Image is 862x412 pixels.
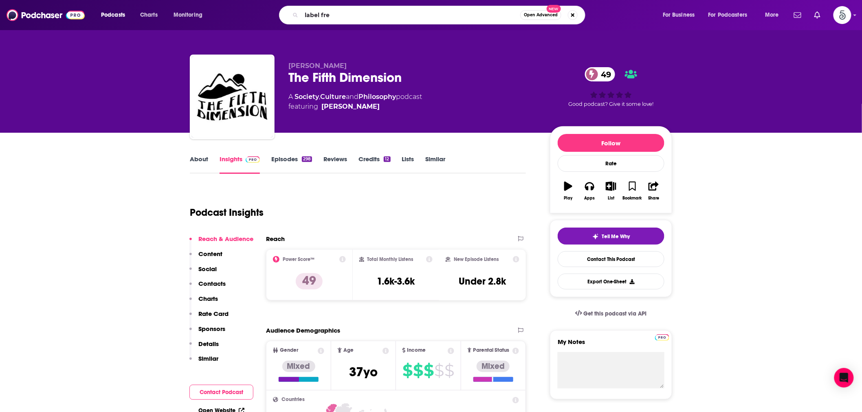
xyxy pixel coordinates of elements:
[834,368,854,388] div: Open Intercom Messenger
[189,325,225,340] button: Sponsors
[655,333,669,341] a: Pro website
[343,348,354,353] span: Age
[320,93,346,101] a: Culture
[189,385,253,400] button: Contact Podcast
[168,9,213,22] button: open menu
[473,348,509,353] span: Parental Status
[623,196,642,201] div: Bookmark
[454,256,499,262] h2: New Episode Listens
[558,176,579,206] button: Play
[135,9,163,22] a: Charts
[296,273,323,289] p: 49
[602,233,630,240] span: Tell Me Why
[547,5,561,13] span: New
[198,295,218,302] p: Charts
[189,355,218,370] button: Similar
[174,9,202,21] span: Monitoring
[189,340,219,355] button: Details
[568,101,654,107] span: Good podcast? Give it some love!
[584,310,647,317] span: Get this podcast via API
[477,361,510,372] div: Mixed
[413,364,423,377] span: $
[7,7,85,23] img: Podchaser - Follow, Share and Rate Podcasts
[198,325,225,333] p: Sponsors
[301,9,520,22] input: Search podcasts, credits, & more...
[189,235,253,250] button: Reach & Audience
[833,6,851,24] img: User Profile
[377,275,415,287] h3: 1.6k-3.6k
[198,265,217,273] p: Social
[550,62,672,112] div: 49Good podcast? Give it some love!
[323,155,347,174] a: Reviews
[592,233,599,240] img: tell me why sparkle
[434,364,444,377] span: $
[579,176,600,206] button: Apps
[564,196,573,201] div: Play
[703,9,759,22] button: open menu
[600,176,622,206] button: List
[407,348,426,353] span: Income
[189,310,229,325] button: Rate Card
[280,348,298,353] span: Gender
[189,280,226,295] button: Contacts
[198,235,253,243] p: Reach & Audience
[246,156,260,163] img: Podchaser Pro
[569,304,653,324] a: Get this podcast via API
[648,196,659,201] div: Share
[295,93,319,101] a: Society
[426,155,446,174] a: Similar
[288,92,422,112] div: A podcast
[791,8,805,22] a: Show notifications dropdown
[520,10,561,20] button: Open AdvancedNew
[271,155,312,174] a: Episodes298
[765,9,779,21] span: More
[266,327,340,334] h2: Audience Demographics
[266,235,285,243] h2: Reach
[302,156,312,162] div: 298
[585,196,595,201] div: Apps
[358,93,396,101] a: Philosophy
[558,155,664,172] div: Rate
[346,93,358,101] span: and
[283,256,314,262] h2: Power Score™
[558,134,664,152] button: Follow
[585,67,616,81] a: 49
[282,361,315,372] div: Mixed
[198,340,219,348] p: Details
[198,250,222,258] p: Content
[424,364,433,377] span: $
[349,364,378,380] span: 37 yo
[622,176,643,206] button: Bookmark
[198,310,229,318] p: Rate Card
[558,251,664,267] a: Contact This Podcast
[657,9,705,22] button: open menu
[593,67,616,81] span: 49
[608,196,614,201] div: List
[319,93,320,101] span: ,
[281,397,305,402] span: Countries
[190,206,264,219] h1: Podcast Insights
[189,295,218,310] button: Charts
[833,6,851,24] span: Logged in as Spiral5-G2
[198,355,218,362] p: Similar
[191,56,273,138] img: The Fifth Dimension
[558,338,664,352] label: My Notes
[288,102,422,112] span: featuring
[558,274,664,289] button: Export One-Sheet
[402,155,414,174] a: Lists
[321,102,380,112] a: Evan McDermod
[367,256,413,262] h2: Total Monthly Listens
[402,364,412,377] span: $
[759,9,789,22] button: open menu
[190,155,208,174] a: About
[655,334,669,341] img: Podchaser Pro
[663,9,695,21] span: For Business
[384,156,390,162] div: 12
[811,8,824,22] a: Show notifications dropdown
[101,9,125,21] span: Podcasts
[95,9,136,22] button: open menu
[708,9,748,21] span: For Podcasters
[288,62,347,70] span: [PERSON_NAME]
